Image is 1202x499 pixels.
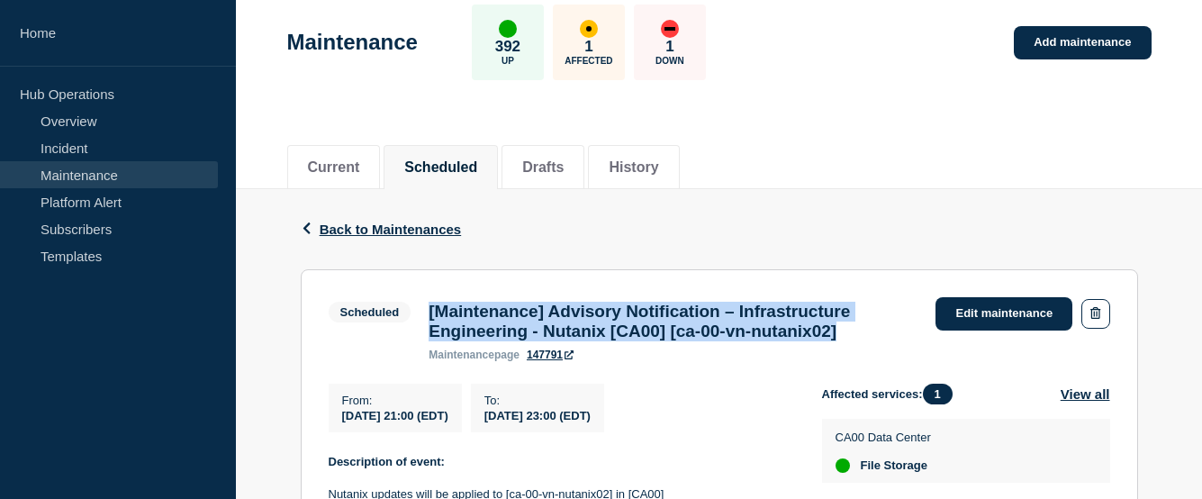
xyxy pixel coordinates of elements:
[836,458,850,473] div: up
[1014,26,1151,59] a: Add maintenance
[527,349,574,361] a: 147791
[584,38,592,56] p: 1
[320,222,462,237] span: Back to Maintenances
[822,384,962,404] span: Affected services:
[609,159,658,176] button: History
[580,20,598,38] div: affected
[502,56,514,66] p: Up
[522,159,564,176] button: Drafts
[495,38,520,56] p: 392
[661,20,679,38] div: down
[861,458,927,473] span: File Storage
[329,302,411,322] span: Scheduled
[429,349,494,361] span: maintenance
[404,159,477,176] button: Scheduled
[1061,384,1110,404] button: View all
[499,20,517,38] div: up
[287,30,418,55] h1: Maintenance
[429,302,917,341] h3: [Maintenance] Advisory Notification – Infrastructure Engineering - Nutanix [CA00] [ca-00-vn-nutan...
[342,394,448,407] p: From :
[665,38,673,56] p: 1
[935,297,1072,331] a: Edit maintenance
[565,56,612,66] p: Affected
[429,349,520,361] p: page
[836,431,931,444] p: CA00 Data Center
[342,409,448,422] span: [DATE] 21:00 (EDT)
[655,56,684,66] p: Down
[329,455,445,468] strong: Description of event:
[484,409,591,422] span: [DATE] 23:00 (EDT)
[923,384,953,404] span: 1
[484,394,591,407] p: To :
[301,222,462,237] button: Back to Maintenances
[308,159,360,176] button: Current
